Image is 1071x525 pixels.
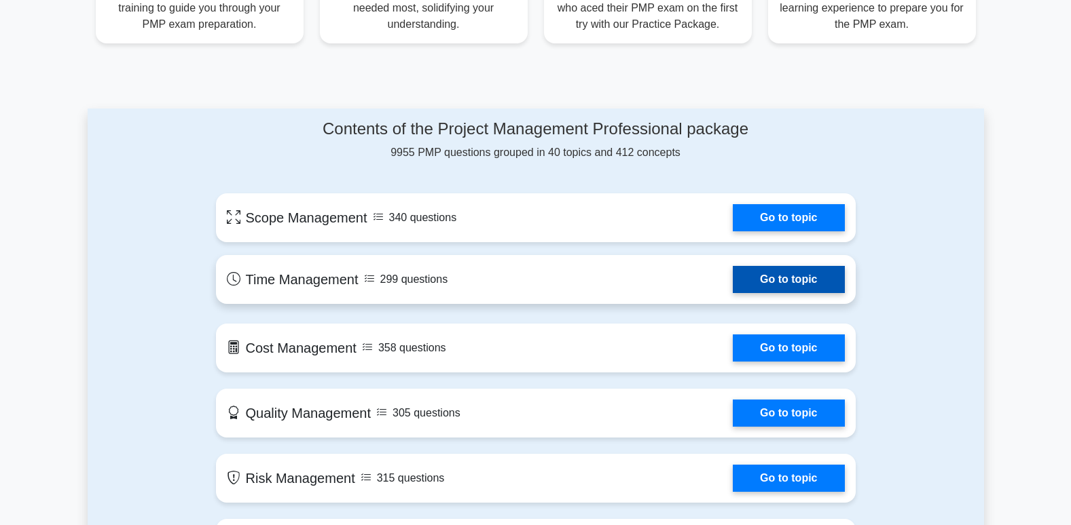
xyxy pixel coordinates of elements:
a: Go to topic [733,204,844,231]
a: Go to topic [733,465,844,492]
a: Go to topic [733,400,844,427]
h4: Contents of the Project Management Professional package [216,119,856,139]
a: Go to topic [733,266,844,293]
a: Go to topic [733,334,844,362]
div: 9955 PMP questions grouped in 40 topics and 412 concepts [216,119,856,161]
